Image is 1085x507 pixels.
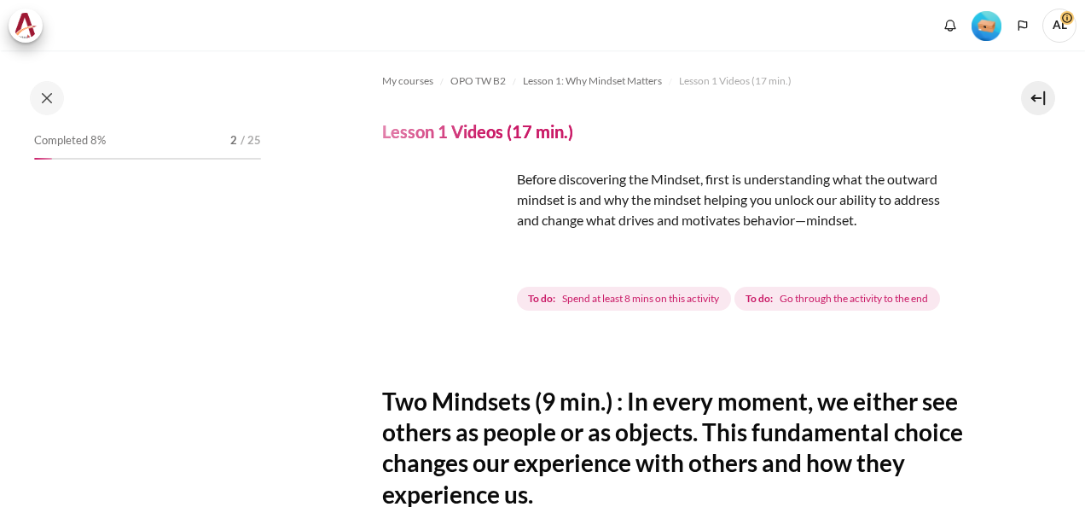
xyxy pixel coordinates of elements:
div: 8% [34,158,52,160]
div: Show notification window with no new notifications [937,13,963,38]
a: Lesson 1: Why Mindset Matters [523,71,662,91]
span: OPO TW B2 [450,73,506,89]
a: Level #1 [965,9,1008,41]
div: Level #1 [972,9,1001,41]
span: 2 [230,132,237,149]
a: OPO TW B2 [450,71,506,91]
p: Before discovering the Mindset, first is understanding what the outward mindset is and why the mi... [382,169,964,230]
span: / 25 [241,132,261,149]
span: Completed 8% [34,132,106,149]
div: Completion requirements for Lesson 1 Videos (17 min.) [517,283,943,314]
span: Lesson 1: Why Mindset Matters [523,73,662,89]
span: Lesson 1 Videos (17 min.) [679,73,792,89]
img: Architeck [14,13,38,38]
span: AL [1042,9,1076,43]
a: User menu [1042,9,1076,43]
nav: Navigation bar [382,67,964,95]
span: Go through the activity to the end [780,291,928,306]
span: My courses [382,73,433,89]
h4: Lesson 1 Videos (17 min.) [382,120,573,143]
a: Architeck Architeck [9,9,51,43]
strong: To do: [528,291,555,306]
a: My courses [382,71,433,91]
img: Level #1 [972,11,1001,41]
strong: To do: [746,291,773,306]
span: Spend at least 8 mins on this activity [562,291,719,306]
img: fdf [382,169,510,297]
a: Lesson 1 Videos (17 min.) [679,71,792,91]
button: Languages [1010,13,1036,38]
